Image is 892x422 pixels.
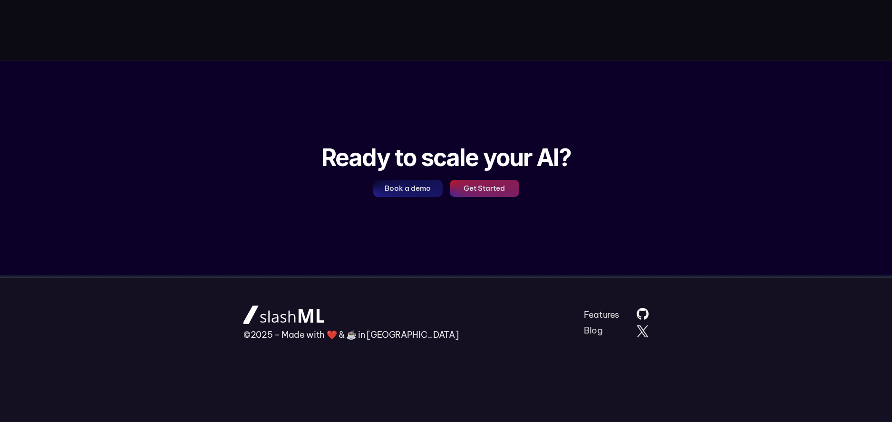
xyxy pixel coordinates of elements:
a: Features [584,309,619,320]
p: Book a demo [385,184,431,193]
h1: Ready to scale your AI? [321,143,571,172]
p: Get Started [464,184,505,193]
p: ©2025 – Made with ❤️ & ☕️ in [GEOGRAPHIC_DATA] [243,329,458,340]
a: Blog [584,325,603,336]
